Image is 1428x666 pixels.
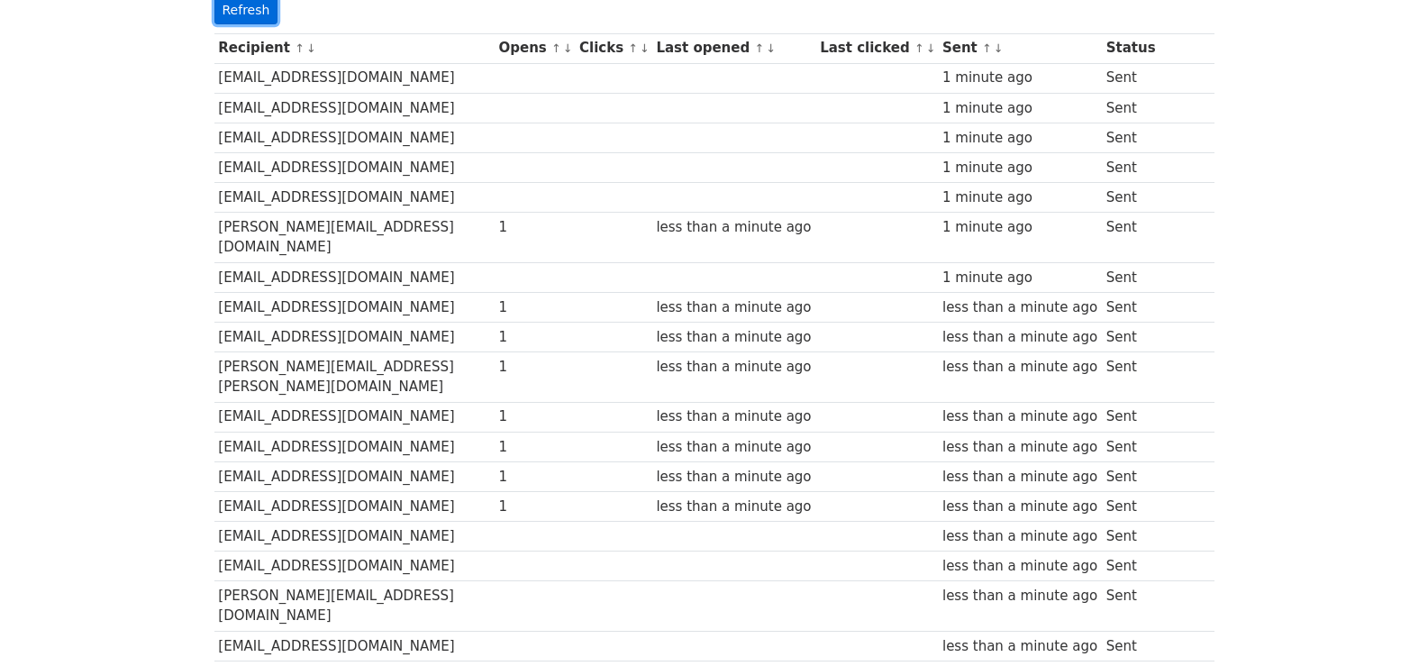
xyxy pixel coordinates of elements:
[942,158,1097,178] div: 1 minute ago
[656,217,811,238] div: less than a minute ago
[214,432,495,461] td: [EMAIL_ADDRESS][DOMAIN_NAME]
[1102,402,1160,432] td: Sent
[942,437,1097,458] div: less than a minute ago
[914,41,924,55] a: ↑
[498,297,570,318] div: 1
[766,41,776,55] a: ↓
[214,581,495,632] td: [PERSON_NAME][EMAIL_ADDRESS][DOMAIN_NAME]
[1102,322,1160,351] td: Sent
[640,41,650,55] a: ↓
[1102,352,1160,403] td: Sent
[214,183,495,213] td: [EMAIL_ADDRESS][DOMAIN_NAME]
[214,552,495,581] td: [EMAIL_ADDRESS][DOMAIN_NAME]
[656,357,811,378] div: less than a minute ago
[942,297,1097,318] div: less than a minute ago
[495,33,576,63] th: Opens
[214,262,495,292] td: [EMAIL_ADDRESS][DOMAIN_NAME]
[1102,93,1160,123] td: Sent
[214,152,495,182] td: [EMAIL_ADDRESS][DOMAIN_NAME]
[942,406,1097,427] div: less than a minute ago
[551,41,561,55] a: ↑
[656,497,811,517] div: less than a minute ago
[942,187,1097,208] div: 1 minute ago
[942,556,1097,577] div: less than a minute ago
[1102,522,1160,552] td: Sent
[1102,631,1160,661] td: Sent
[306,41,316,55] a: ↓
[1102,292,1160,322] td: Sent
[498,327,570,348] div: 1
[652,33,816,63] th: Last opened
[656,327,811,348] div: less than a minute ago
[1102,432,1160,461] td: Sent
[656,406,811,427] div: less than a minute ago
[942,636,1097,657] div: less than a minute ago
[295,41,305,55] a: ↑
[942,128,1097,149] div: 1 minute ago
[942,586,1097,607] div: less than a minute ago
[214,292,495,322] td: [EMAIL_ADDRESS][DOMAIN_NAME]
[942,98,1097,119] div: 1 minute ago
[575,33,651,63] th: Clicks
[214,33,495,63] th: Recipient
[1102,552,1160,581] td: Sent
[628,41,638,55] a: ↑
[656,297,811,318] div: less than a minute ago
[214,93,495,123] td: [EMAIL_ADDRESS][DOMAIN_NAME]
[498,467,570,488] div: 1
[1102,213,1160,263] td: Sent
[1102,183,1160,213] td: Sent
[498,217,570,238] div: 1
[815,33,938,63] th: Last clicked
[754,41,764,55] a: ↑
[1102,262,1160,292] td: Sent
[656,437,811,458] div: less than a minute ago
[1102,63,1160,93] td: Sent
[498,437,570,458] div: 1
[214,352,495,403] td: [PERSON_NAME][EMAIL_ADDRESS][PERSON_NAME][DOMAIN_NAME]
[214,461,495,491] td: [EMAIL_ADDRESS][DOMAIN_NAME]
[994,41,1004,55] a: ↓
[214,213,495,263] td: [PERSON_NAME][EMAIL_ADDRESS][DOMAIN_NAME]
[656,467,811,488] div: less than a minute ago
[214,123,495,152] td: [EMAIL_ADDRESS][DOMAIN_NAME]
[982,41,992,55] a: ↑
[942,217,1097,238] div: 1 minute ago
[942,357,1097,378] div: less than a minute ago
[1102,581,1160,632] td: Sent
[214,402,495,432] td: [EMAIL_ADDRESS][DOMAIN_NAME]
[1102,123,1160,152] td: Sent
[942,268,1097,288] div: 1 minute ago
[214,63,495,93] td: [EMAIL_ADDRESS][DOMAIN_NAME]
[498,497,570,517] div: 1
[942,497,1097,517] div: less than a minute ago
[1102,491,1160,521] td: Sent
[1102,33,1160,63] th: Status
[942,327,1097,348] div: less than a minute ago
[214,522,495,552] td: [EMAIL_ADDRESS][DOMAIN_NAME]
[498,357,570,378] div: 1
[1338,579,1428,666] iframe: Chat Widget
[498,406,570,427] div: 1
[214,631,495,661] td: [EMAIL_ADDRESS][DOMAIN_NAME]
[942,68,1097,88] div: 1 minute ago
[942,526,1097,547] div: less than a minute ago
[926,41,936,55] a: ↓
[563,41,573,55] a: ↓
[214,322,495,351] td: [EMAIL_ADDRESS][DOMAIN_NAME]
[1102,461,1160,491] td: Sent
[214,491,495,521] td: [EMAIL_ADDRESS][DOMAIN_NAME]
[1102,152,1160,182] td: Sent
[942,467,1097,488] div: less than a minute ago
[938,33,1102,63] th: Sent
